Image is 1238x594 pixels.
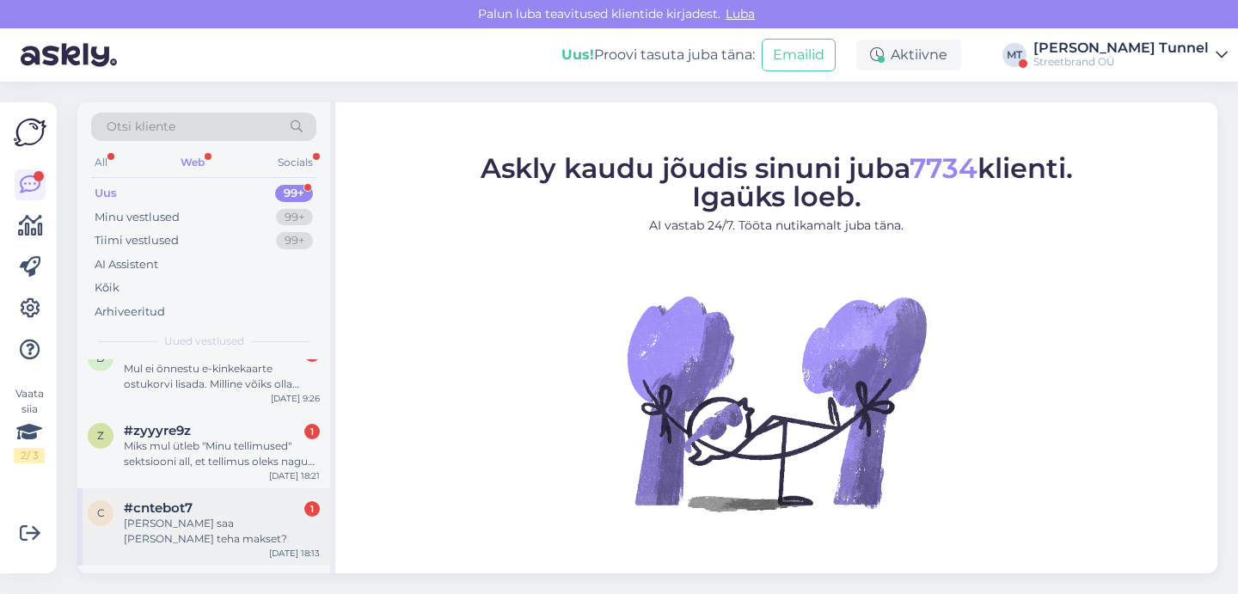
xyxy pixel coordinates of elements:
div: AI Assistent [95,256,158,273]
div: Mul ei õnnestu e-kinkekaarte ostukorvi lisada. Milline võiks olla lahendus? [124,361,320,392]
div: [PERSON_NAME] Tunnel [1033,41,1209,55]
div: [DATE] 18:21 [269,469,320,482]
span: c [97,506,105,519]
div: Socials [274,151,316,174]
div: 99+ [276,209,313,226]
div: [DATE] 9:26 [271,392,320,405]
div: MT [1002,43,1027,67]
div: All [91,151,111,174]
div: Streetbrand OÜ [1033,55,1209,69]
span: Otsi kliente [107,118,175,136]
div: Uus [95,185,117,202]
div: Proovi tasuta juba täna: [561,45,755,65]
b: Uus! [561,46,594,63]
img: No Chat active [622,248,931,557]
div: Tiimi vestlused [95,232,179,249]
div: [PERSON_NAME] saa [PERSON_NAME] teha makset? [124,516,320,547]
span: Luba [720,6,760,21]
div: 1 [304,424,320,439]
div: Miks mul ütleb "Minu tellimused" sektsiooni all, et tellimus oleks nagu tehtud, kuigi ma panin ne... [124,438,320,469]
span: Uued vestlused [164,334,244,349]
span: z [97,429,104,442]
div: Vaata siia [14,386,45,463]
div: Kõik [95,279,120,297]
span: Askly kaudu jõudis sinuni juba klienti. Igaüks loeb. [481,150,1073,212]
button: Emailid [762,39,836,71]
div: Web [177,151,208,174]
div: 2 / 3 [14,448,45,463]
div: Aktiivne [856,40,961,70]
div: 1 [304,501,320,517]
img: Askly Logo [14,116,46,149]
a: [PERSON_NAME] TunnelStreetbrand OÜ [1033,41,1228,69]
span: 7734 [910,150,978,184]
div: 99+ [276,232,313,249]
span: #zyyyre9z [124,423,191,438]
p: AI vastab 24/7. Tööta nutikamalt juba täna. [481,216,1073,234]
div: Minu vestlused [95,209,180,226]
div: [DATE] 18:13 [269,547,320,560]
span: #cntebot7 [124,500,193,516]
div: Arhiveeritud [95,303,165,321]
div: 99+ [275,185,313,202]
